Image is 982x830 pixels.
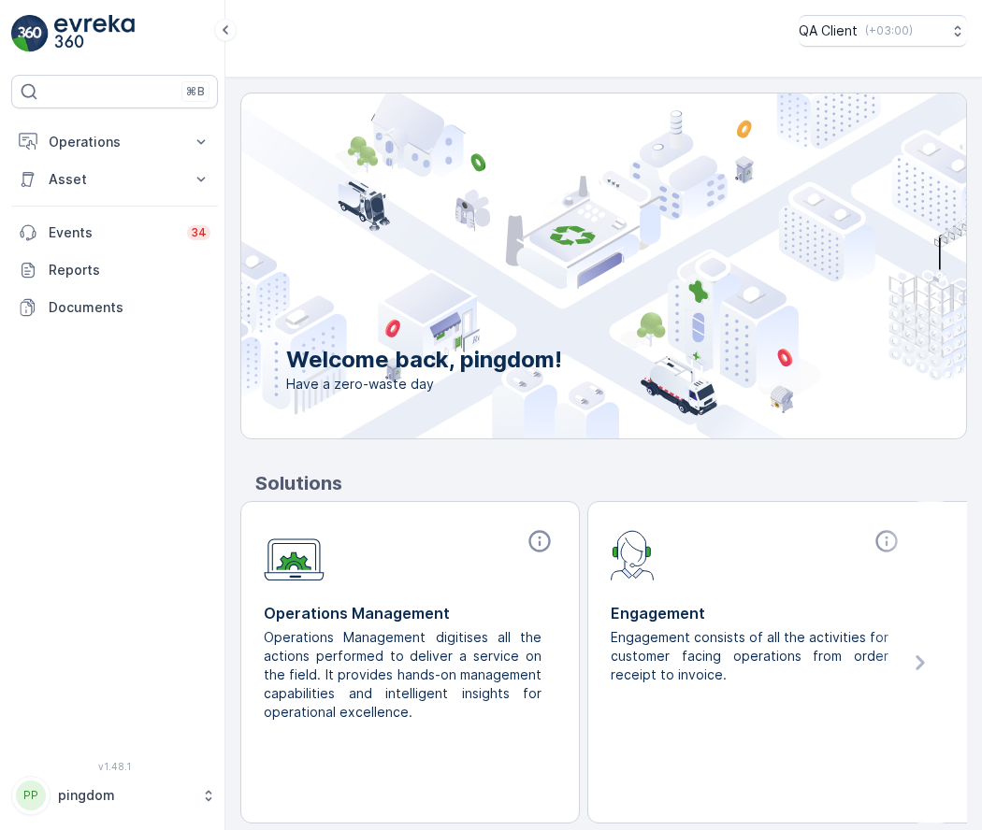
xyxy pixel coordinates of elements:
img: module-icon [264,528,325,581]
p: ( +03:00 ) [865,23,913,38]
a: Events34 [11,214,218,251]
span: v 1.48.1 [11,761,218,772]
p: ⌘B [186,84,205,99]
div: PP [16,780,46,810]
p: Events [49,223,176,242]
p: Documents [49,298,210,317]
p: Operations Management digitises all the actions performed to deliver a service on the field. It p... [264,628,542,722]
img: logo_light-DOdMpM7g.png [54,15,135,52]
button: Operations [11,123,218,161]
p: Operations [49,133,181,151]
p: Engagement consists of all the activities for customer facing operations from order receipt to in... [611,628,888,684]
img: logo [11,15,49,52]
span: Have a zero-waste day [286,375,562,394]
p: 34 [191,225,207,240]
p: QA Client [799,21,858,40]
img: module-icon [611,528,655,580]
img: city illustration [157,93,966,438]
p: Solutions [255,469,967,497]
a: Documents [11,289,218,326]
p: pingdom [58,786,192,805]
p: Reports [49,261,210,279]
button: Asset [11,161,218,198]
p: Engagement [611,602,903,624]
button: QA Client(+03:00) [799,15,967,47]
p: Welcome back, pingdom! [286,345,562,375]
a: Reports [11,251,218,289]
p: Operations Management [264,602,556,624]
p: Asset [49,170,181,189]
button: PPpingdom [11,776,218,815]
